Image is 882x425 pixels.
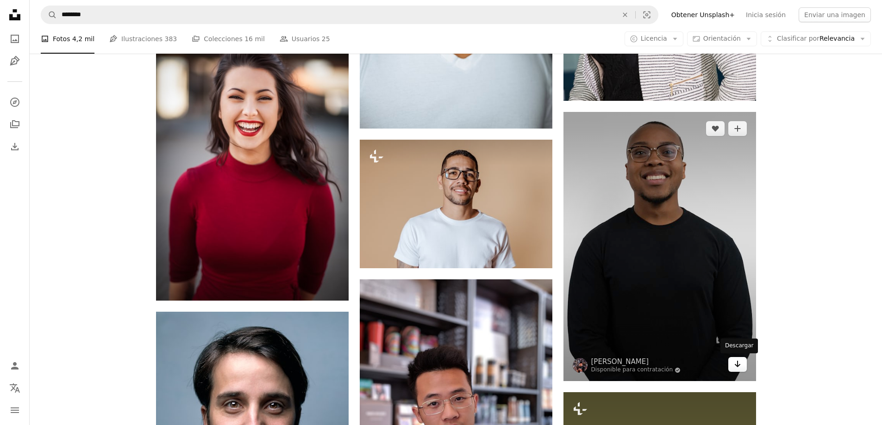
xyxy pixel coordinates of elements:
a: Inicio — Unsplash [6,6,24,26]
span: 383 [164,34,177,44]
img: Un hombre con gafas y una camisa blanca [360,140,552,268]
a: Historial de descargas [6,137,24,156]
button: Idioma [6,379,24,397]
a: Disponible para contratación [591,366,681,374]
span: Orientación [703,35,741,42]
img: Ve al perfil de Ryan Hoffman [573,358,588,373]
a: Fotos [6,30,24,48]
a: Inicia sesión [740,7,791,22]
button: Licencia [625,31,683,46]
button: Buscar en Unsplash [41,6,57,24]
a: Hombre con anteojos y camisa azul dentro de una cafetería [360,403,552,412]
span: Clasificar por [777,35,819,42]
span: Licencia [641,35,667,42]
span: 25 [322,34,330,44]
a: Colecciones 16 mil [192,24,265,54]
a: Descargar [728,357,747,372]
a: Hombre en camisa negra de manga larga con cuello redondo [563,242,756,251]
a: Ilustraciones 383 [109,24,177,54]
span: Relevancia [777,34,855,43]
button: Orientación [687,31,757,46]
a: Iniciar sesión / Registrarse [6,357,24,375]
a: Usuarios 25 [280,24,330,54]
span: 16 mil [244,34,265,44]
button: Menú [6,401,24,419]
img: closeup photography of woman smiling [156,12,349,301]
a: closeup photography of woman smiling [156,152,349,160]
button: Enviar una imagen [799,7,871,22]
button: Borrar [615,6,635,24]
button: Añade a la colección [728,121,747,136]
button: Clasificar porRelevancia [761,31,871,46]
a: Explorar [6,93,24,111]
button: Búsqueda visual [636,6,658,24]
button: Me gusta [706,121,725,136]
a: Ilustraciones [6,52,24,70]
form: Encuentra imágenes en todo el sitio [41,6,658,24]
a: Colecciones [6,115,24,134]
a: Obtener Unsplash+ [666,7,740,22]
a: [PERSON_NAME] [591,357,681,366]
img: Hombre en camisa negra de manga larga con cuello redondo [563,112,756,381]
div: Descargar [720,339,758,353]
a: Un hombre con gafas y una camisa blanca [360,200,552,208]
